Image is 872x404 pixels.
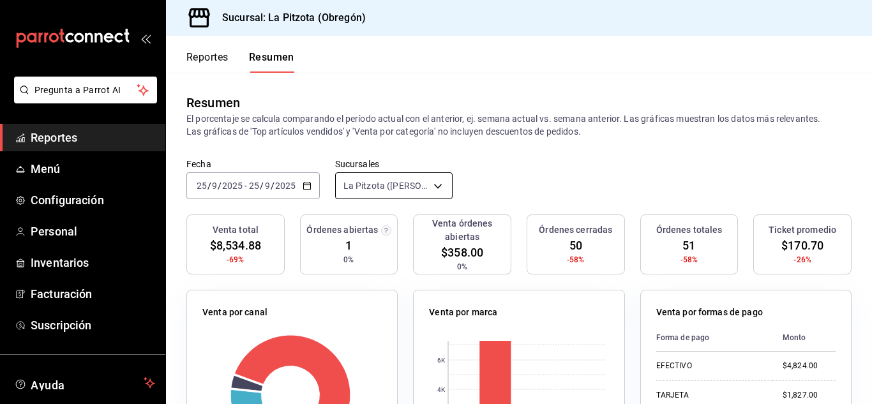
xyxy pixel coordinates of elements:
[345,237,352,254] span: 1
[34,84,137,97] span: Pregunta a Parrot AI
[186,51,294,73] div: navigation tabs
[441,244,483,261] span: $358.00
[783,361,836,371] div: $4,824.00
[31,129,155,146] span: Reportes
[31,317,155,334] span: Suscripción
[211,181,218,191] input: --
[140,33,151,43] button: open_drawer_menu
[213,223,259,237] h3: Venta total
[222,181,243,191] input: ----
[656,324,772,352] th: Forma de pago
[186,160,320,168] label: Fecha
[457,261,467,273] span: 0%
[656,361,762,371] div: EFECTIVO
[31,160,155,177] span: Menú
[680,254,698,266] span: -58%
[202,306,267,319] p: Venta por canal
[31,375,139,391] span: Ayuda
[567,254,585,266] span: -58%
[539,223,612,237] h3: Órdenes cerradas
[31,223,155,240] span: Personal
[656,390,762,401] div: TARJETA
[196,181,207,191] input: --
[186,51,229,73] button: Reportes
[306,223,378,237] h3: Órdenes abiertas
[781,237,823,254] span: $170.70
[569,237,582,254] span: 50
[783,390,836,401] div: $1,827.00
[244,181,247,191] span: -
[437,386,446,393] text: 4K
[682,237,695,254] span: 51
[218,181,222,191] span: /
[31,285,155,303] span: Facturación
[212,10,366,26] h3: Sucursal: La Pitzota (Obregón)
[186,112,852,138] p: El porcentaje se calcula comparando el período actual con el anterior, ej. semana actual vs. sema...
[248,181,260,191] input: --
[769,223,836,237] h3: Ticket promedio
[419,217,506,244] h3: Venta órdenes abiertas
[186,93,240,112] div: Resumen
[335,160,453,168] label: Sucursales
[31,254,155,271] span: Inventarios
[249,51,294,73] button: Resumen
[31,191,155,209] span: Configuración
[656,223,723,237] h3: Órdenes totales
[14,77,157,103] button: Pregunta a Parrot AI
[227,254,244,266] span: -69%
[271,181,274,191] span: /
[260,181,264,191] span: /
[264,181,271,191] input: --
[793,254,811,266] span: -26%
[437,357,446,364] text: 6K
[274,181,296,191] input: ----
[772,324,836,352] th: Monto
[207,181,211,191] span: /
[210,237,261,254] span: $8,534.88
[343,179,429,192] span: La Pitzota ([PERSON_NAME])
[343,254,354,266] span: 0%
[429,306,497,319] p: Venta por marca
[9,93,157,106] a: Pregunta a Parrot AI
[656,306,763,319] p: Venta por formas de pago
